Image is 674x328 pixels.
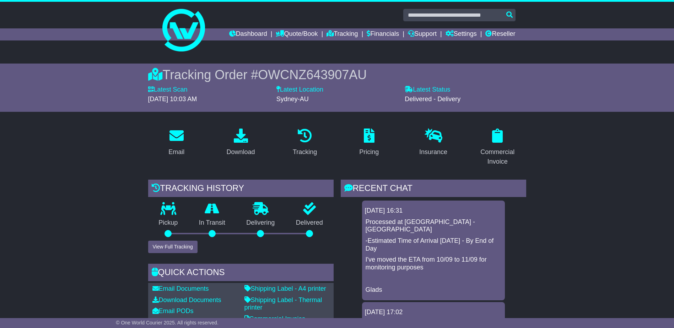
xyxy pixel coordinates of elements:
p: -Estimated Time of Arrival [DATE] - By End of Day [366,237,501,252]
p: Delivered [285,219,334,227]
a: Download Documents [152,296,221,304]
div: Email [168,147,184,157]
a: Tracking [327,28,358,40]
span: © One World Courier 2025. All rights reserved. [116,320,219,326]
a: Email PODs [152,307,194,315]
a: Download [222,126,259,159]
label: Latest Scan [148,86,188,94]
div: Download [226,147,255,157]
a: Support [408,28,437,40]
div: Pricing [359,147,379,157]
div: Tracking Order # [148,67,526,82]
span: Delivered - Delivery [405,95,460,103]
a: Email [164,126,189,159]
a: Shipping Label - Thermal printer [244,296,322,311]
div: RECENT CHAT [341,180,526,199]
p: Pickup [148,219,189,227]
p: I've moved the ETA from 10/09 to 11/09 for monitoring purposes [366,256,501,271]
a: Commercial Invoice [469,126,526,169]
div: Commercial Invoice [474,147,522,166]
div: Tracking history [148,180,334,199]
label: Latest Status [405,86,450,94]
div: [DATE] 17:02 [365,308,502,316]
a: Pricing [355,126,383,159]
p: Glads [366,286,501,294]
a: Reseller [485,28,515,40]
a: Commercial Invoice [244,315,306,322]
a: Dashboard [229,28,267,40]
p: Processed at [GEOGRAPHIC_DATA] - [GEOGRAPHIC_DATA] [366,218,501,234]
div: [DATE] 16:31 [365,207,502,215]
span: [DATE] 10:03 AM [148,95,197,103]
div: Insurance [419,147,447,157]
div: Tracking [293,147,317,157]
div: Quick Actions [148,264,334,283]
a: Quote/Book [276,28,318,40]
a: Tracking [288,126,322,159]
p: In Transit [188,219,236,227]
p: Delivering [236,219,286,227]
a: Settings [446,28,477,40]
button: View Full Tracking [148,241,198,253]
a: Email Documents [152,285,209,292]
a: Shipping Label - A4 printer [244,285,326,292]
span: Sydney-AU [276,95,309,103]
span: OWCNZ643907AU [258,67,367,82]
label: Latest Location [276,86,323,94]
a: Financials [367,28,399,40]
a: Insurance [415,126,452,159]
